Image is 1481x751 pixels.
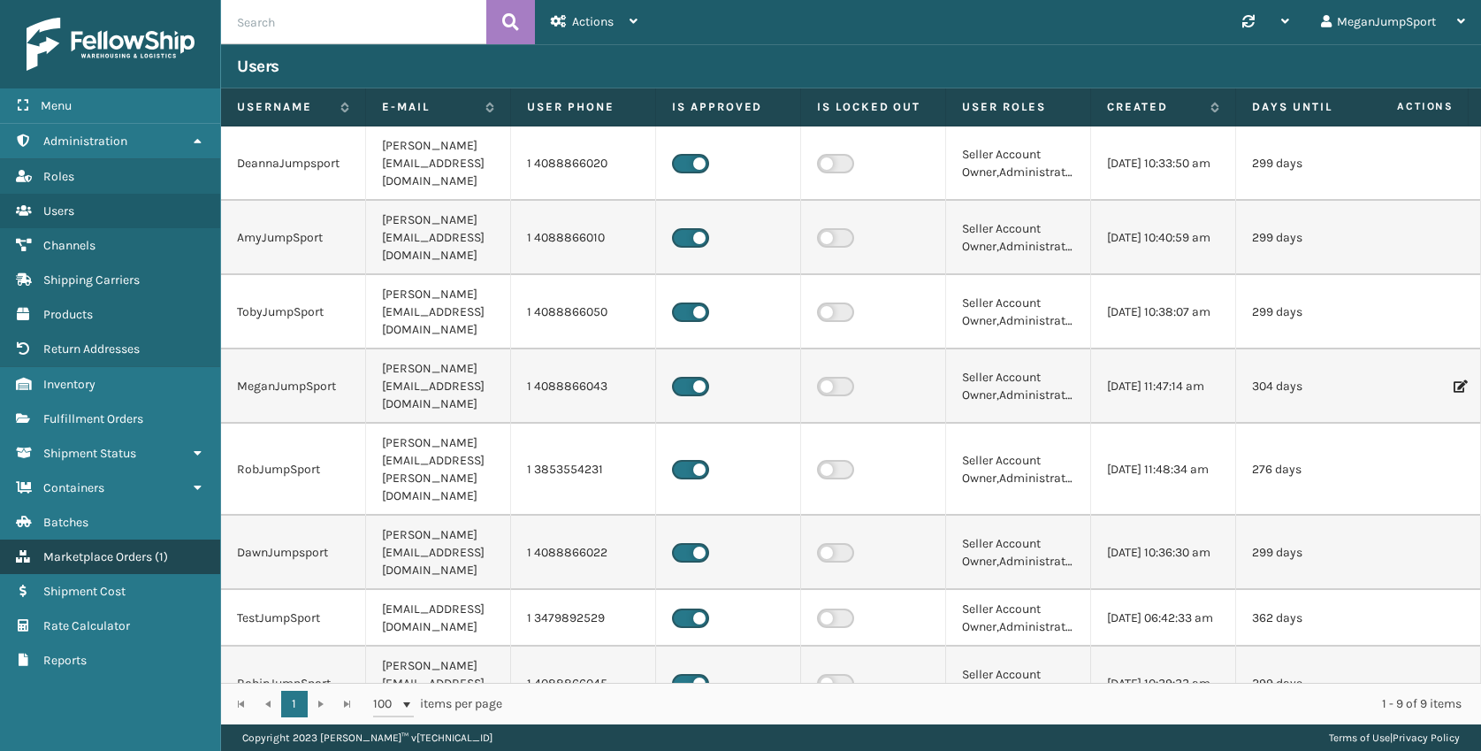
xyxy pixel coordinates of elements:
[43,238,95,253] span: Channels
[237,99,332,115] label: Username
[1091,590,1236,647] td: [DATE] 06:42:33 am
[527,99,639,115] label: User phone
[1236,349,1381,424] td: 304 days
[366,647,511,721] td: [PERSON_NAME][EMAIL_ADDRESS][DOMAIN_NAME]
[511,349,656,424] td: 1 4088866043
[366,590,511,647] td: [EMAIL_ADDRESS][DOMAIN_NAME]
[27,18,195,71] img: logo
[1091,275,1236,349] td: [DATE] 10:38:07 am
[1329,724,1460,751] div: |
[1091,516,1236,590] td: [DATE] 10:36:30 am
[511,647,656,721] td: 1 4088866045
[1091,126,1236,201] td: [DATE] 10:33:50 am
[366,201,511,275] td: [PERSON_NAME][EMAIL_ADDRESS][DOMAIN_NAME]
[221,349,366,424] td: MeganJumpSport
[946,590,1091,647] td: Seller Account Owner,Administrators
[221,647,366,721] td: RobinJumpSport
[672,99,784,115] label: Is Approved
[527,695,1462,713] div: 1 - 9 of 9 items
[511,590,656,647] td: 1 3479892529
[1091,647,1236,721] td: [DATE] 10:39:33 am
[221,424,366,516] td: RobJumpSport
[1091,349,1236,424] td: [DATE] 11:47:14 am
[511,424,656,516] td: 1 3853554231
[43,515,88,530] span: Batches
[511,126,656,201] td: 1 4088866020
[1341,92,1464,121] span: Actions
[511,516,656,590] td: 1 4088866022
[43,307,93,322] span: Products
[511,275,656,349] td: 1 4088866050
[43,653,87,668] span: Reports
[242,724,492,751] p: Copyright 2023 [PERSON_NAME]™ v [TECHNICAL_ID]
[1236,201,1381,275] td: 299 days
[1252,99,1347,115] label: Days until password expires
[946,126,1091,201] td: Seller Account Owner,Administrators
[946,349,1091,424] td: Seller Account Owner,Administrators
[946,201,1091,275] td: Seller Account Owner,Administrators
[221,275,366,349] td: TobyJumpSport
[1236,126,1381,201] td: 299 days
[366,516,511,590] td: [PERSON_NAME][EMAIL_ADDRESS][DOMAIN_NAME]
[572,14,614,29] span: Actions
[221,126,366,201] td: DeannaJumpsport
[946,424,1091,516] td: Seller Account Owner,Administrators
[43,480,104,495] span: Containers
[1236,590,1381,647] td: 362 days
[373,691,502,717] span: items per page
[221,516,366,590] td: DawnJumpsport
[1329,732,1390,744] a: Terms of Use
[946,275,1091,349] td: Seller Account Owner,Administrators
[43,134,127,149] span: Administration
[237,56,279,77] h3: Users
[1393,732,1460,744] a: Privacy Policy
[366,349,511,424] td: [PERSON_NAME][EMAIL_ADDRESS][DOMAIN_NAME]
[366,126,511,201] td: [PERSON_NAME][EMAIL_ADDRESS][DOMAIN_NAME]
[1236,275,1381,349] td: 299 days
[366,424,511,516] td: [PERSON_NAME][EMAIL_ADDRESS][PERSON_NAME][DOMAIN_NAME]
[366,275,511,349] td: [PERSON_NAME][EMAIL_ADDRESS][DOMAIN_NAME]
[221,590,366,647] td: TestJumpSport
[43,411,143,426] span: Fulfillment Orders
[511,201,656,275] td: 1 4088866010
[155,549,168,564] span: ( 1 )
[43,549,152,564] span: Marketplace Orders
[1091,201,1236,275] td: [DATE] 10:40:59 am
[1454,380,1464,393] i: Edit
[43,584,126,599] span: Shipment Cost
[817,99,929,115] label: Is Locked Out
[43,203,74,218] span: Users
[221,201,366,275] td: AmyJumpSport
[43,272,140,287] span: Shipping Carriers
[281,691,308,717] a: 1
[43,377,95,392] span: Inventory
[962,99,1074,115] label: User Roles
[43,446,136,461] span: Shipment Status
[1236,424,1381,516] td: 276 days
[1236,647,1381,721] td: 299 days
[1236,516,1381,590] td: 299 days
[1107,99,1202,115] label: Created
[43,169,74,184] span: Roles
[1091,424,1236,516] td: [DATE] 11:48:34 am
[373,695,400,713] span: 100
[382,99,477,115] label: E-mail
[946,647,1091,721] td: Seller Account Owner,Administrators
[946,516,1091,590] td: Seller Account Owner,Administrators
[43,618,130,633] span: Rate Calculator
[41,98,72,113] span: Menu
[43,341,140,356] span: Return Addresses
